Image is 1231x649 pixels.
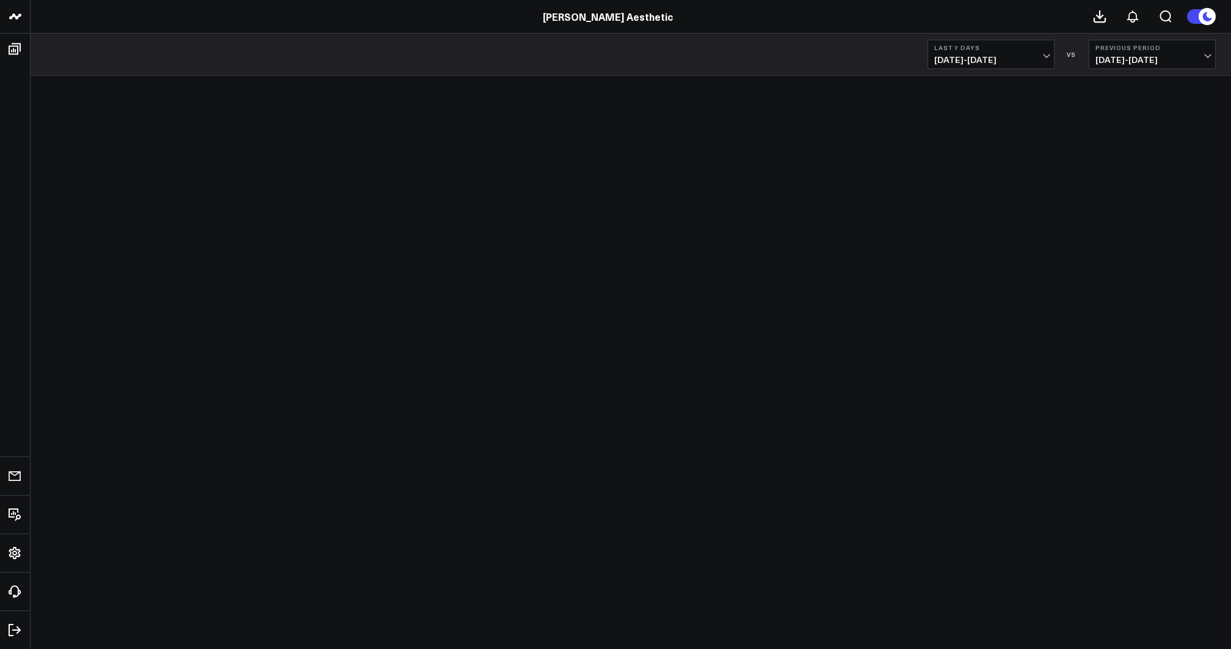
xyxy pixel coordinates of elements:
[934,55,1048,65] span: [DATE] - [DATE]
[1095,44,1209,51] b: Previous Period
[543,10,673,23] a: [PERSON_NAME] Aesthetic
[1089,40,1216,69] button: Previous Period[DATE]-[DATE]
[1095,55,1209,65] span: [DATE] - [DATE]
[1061,51,1083,58] div: VS
[928,40,1055,69] button: Last 7 Days[DATE]-[DATE]
[934,44,1048,51] b: Last 7 Days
